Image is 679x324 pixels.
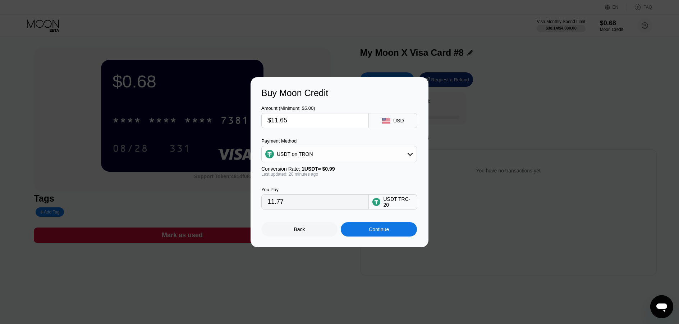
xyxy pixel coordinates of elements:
div: Amount (Minimum: $5.00) [261,105,369,111]
div: You Pay [261,187,369,192]
div: Back [294,226,305,232]
div: USDT on TRON [277,151,313,157]
input: $0.00 [267,113,363,128]
div: Last updated: 20 minutes ago [261,172,417,177]
iframe: Button to launch messaging window [650,295,673,318]
span: 1 USDT ≈ $0.99 [302,166,335,172]
div: Continue [341,222,417,237]
div: USDT TRC-20 [383,196,413,208]
div: Payment Method [261,138,417,144]
div: Continue [369,226,389,232]
div: Buy Moon Credit [261,88,418,98]
div: USD [393,118,404,123]
div: USDT on TRON [262,147,417,161]
div: Conversion Rate: [261,166,417,172]
div: Back [261,222,338,237]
